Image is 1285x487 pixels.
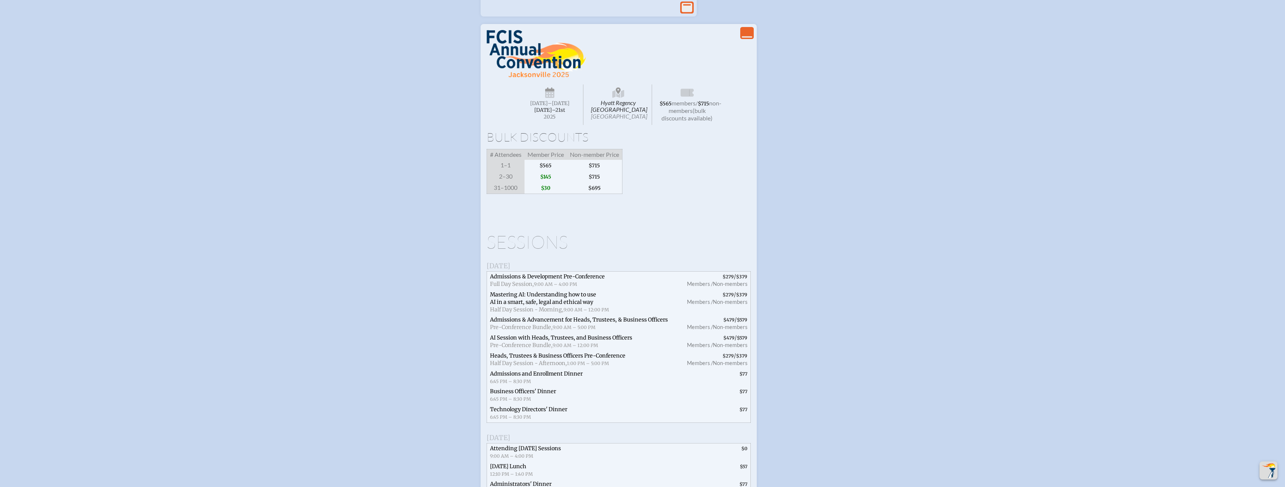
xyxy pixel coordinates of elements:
[1261,463,1276,478] img: To the top
[490,471,533,477] span: 12:10 PM – 1:40 PM
[741,446,747,451] span: $0
[713,324,747,330] span: Non-members
[737,335,747,341] span: $579
[553,343,598,348] span: 9:00 AM – 12:00 PM
[530,100,548,107] span: [DATE]
[487,149,525,160] span: # Attendees
[696,99,698,107] span: /
[713,281,747,287] span: Non-members
[523,114,577,120] span: 2025
[553,325,595,330] span: 9:00 AM – 5:00 PM
[567,182,622,194] span: $695
[567,149,622,160] span: Non-member Price
[723,335,735,341] span: $479
[525,182,567,194] span: $30
[487,433,510,442] span: [DATE]
[487,182,525,194] span: 31–1000
[1259,461,1277,479] button: Scroll Top
[490,324,553,331] span: Pre-Conference Bundle,
[585,84,652,125] span: Hyatt Regency [GEOGRAPHIC_DATA]
[736,353,747,359] span: $379
[678,290,750,315] span: /
[661,107,712,122] span: (bulk discounts available)
[487,30,586,78] img: FCIS Convention 2025
[678,333,750,351] span: /
[534,107,565,113] span: [DATE]–⁠21st
[490,281,534,287] span: Full Day Session,
[490,388,556,395] span: Business Officers' Dinner
[490,273,605,280] span: Admissions & Development Pre-Conference
[736,292,747,298] span: $379
[723,292,734,298] span: $279
[687,360,713,366] span: Members /
[490,316,668,323] span: Admissions & Advancement for Heads, Trustees, & Business Officers
[660,101,672,107] span: $565
[490,370,583,377] span: Admissions and Enrollment Dinner
[490,414,531,420] span: 6:45 PM – 8:30 PM
[739,407,747,412] span: $77
[525,171,567,182] span: $145
[739,371,747,377] span: $77
[591,113,647,120] span: [GEOGRAPHIC_DATA]
[740,464,747,469] span: $57
[487,171,525,182] span: 2–30
[723,317,735,323] span: $479
[687,342,713,348] span: Members /
[739,481,747,487] span: $77
[669,99,721,114] span: non-members
[723,353,734,359] span: $279
[487,262,510,270] span: [DATE]
[490,406,567,413] span: Technology Directors' Dinner
[525,160,567,171] span: $565
[548,100,570,107] span: –[DATE]
[713,299,747,305] span: Non-members
[713,360,747,366] span: Non-members
[490,360,567,367] span: Half Day Session - Afternoon,
[490,306,564,313] span: Half Day Session - Morning,
[487,160,525,171] span: 1–1
[525,149,567,160] span: Member Price
[564,307,609,313] span: 9:00 AM – 12:00 PM
[739,389,747,394] span: $77
[490,342,553,349] span: Pre-Conference Bundle,
[736,274,747,280] span: $379
[490,463,526,470] span: [DATE] Lunch
[713,342,747,348] span: Non-members
[490,396,531,402] span: 6:45 PM – 8:30 PM
[490,445,561,452] span: Attending [DATE] Sessions
[490,453,533,459] span: 9:00 AM – 4:00 PM
[567,171,622,182] span: $715
[672,99,696,107] span: members
[687,281,713,287] span: Members /
[490,352,625,359] span: Heads, Trustees & Business Officers Pre-Conference
[534,281,577,287] span: 9:00 AM – 4:00 PM
[687,324,713,330] span: Members /
[678,315,750,333] span: /
[723,274,734,280] span: $279
[678,351,750,369] span: /
[737,317,747,323] span: $579
[490,334,632,341] span: AI Session with Heads, Trustees, and Business Officers
[698,101,709,107] span: $715
[687,299,713,305] span: Members /
[678,272,750,290] span: /
[490,379,531,384] span: 6:45 PM – 8:30 PM
[567,361,609,366] span: 1:00 PM – 5:00 PM
[487,131,751,143] h1: Bulk Discounts
[567,160,622,171] span: $715
[487,233,751,251] h1: Sessions
[490,291,596,305] span: Mastering AI: Understanding how to use AI in a smart, safe, legal and ethical way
